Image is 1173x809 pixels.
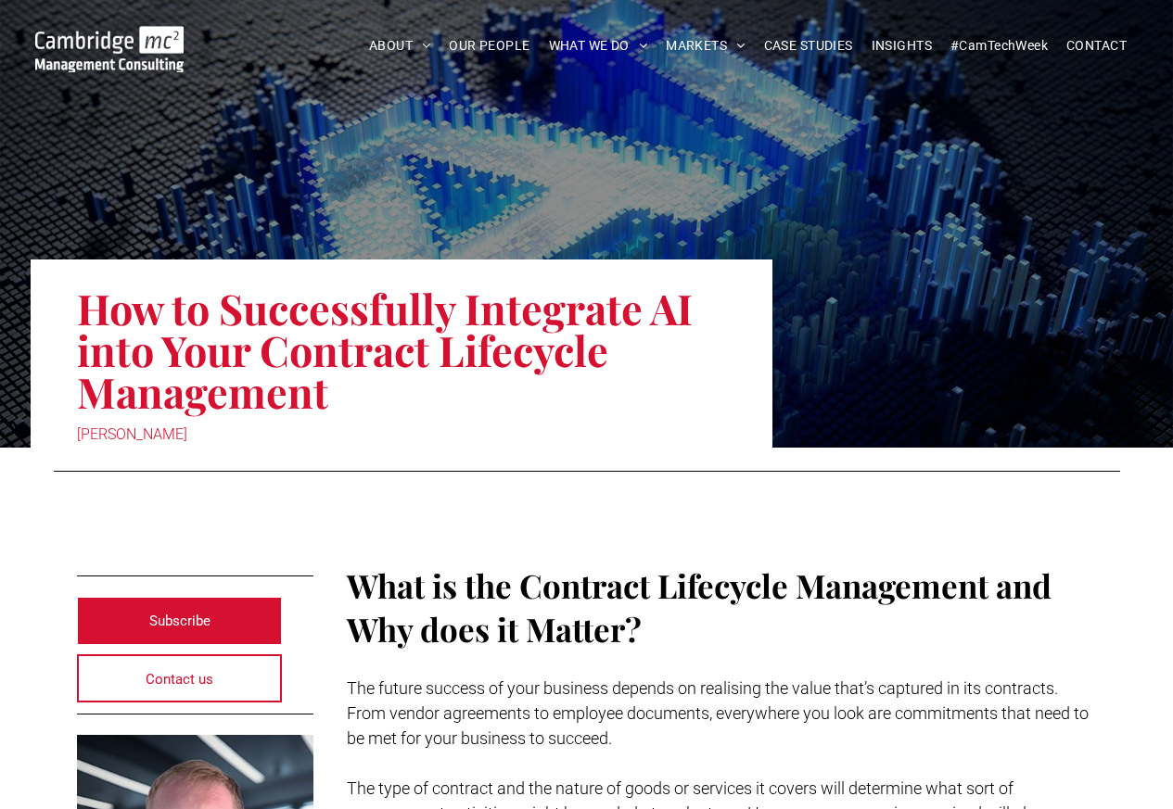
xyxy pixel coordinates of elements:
a: CASE STUDIES [755,32,862,60]
span: Subscribe [149,598,210,644]
h1: How to Successfully Integrate AI into Your Contract Lifecycle Management [77,285,726,414]
a: OUR PEOPLE [440,32,539,60]
a: Your Business Transformed | Cambridge Management Consulting [35,29,185,48]
a: WHAT WE DO [540,32,657,60]
a: INSIGHTS [862,32,941,60]
a: #CamTechWeek [941,32,1057,60]
span: Contact us [146,656,213,702]
a: CONTACT [1057,32,1136,60]
img: Cambridge MC Logo [35,26,185,72]
a: Contact us [77,654,283,702]
a: Subscribe [77,597,283,645]
a: ABOUT [360,32,440,60]
div: [PERSON_NAME] [77,422,726,448]
span: The future success of your business depends on realising the value that’s captured in its contrac... [347,678,1089,748]
span: What is the Contract Lifecycle Management and Why does it Matter? [347,563,1052,651]
a: MARKETS [657,32,754,60]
